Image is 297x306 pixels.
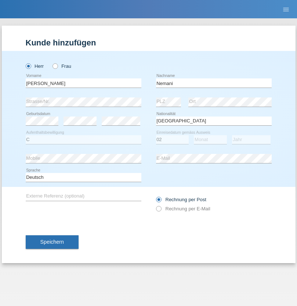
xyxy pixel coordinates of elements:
[26,38,272,47] h1: Kunde hinzufügen
[156,197,161,206] input: Rechnung per Post
[156,197,206,202] label: Rechnung per Post
[40,239,64,245] span: Speichern
[282,6,290,13] i: menu
[52,63,71,69] label: Frau
[26,63,44,69] label: Herr
[156,206,161,215] input: Rechnung per E-Mail
[156,206,210,211] label: Rechnung per E-Mail
[26,235,79,249] button: Speichern
[279,7,293,11] a: menu
[52,63,57,68] input: Frau
[26,63,30,68] input: Herr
